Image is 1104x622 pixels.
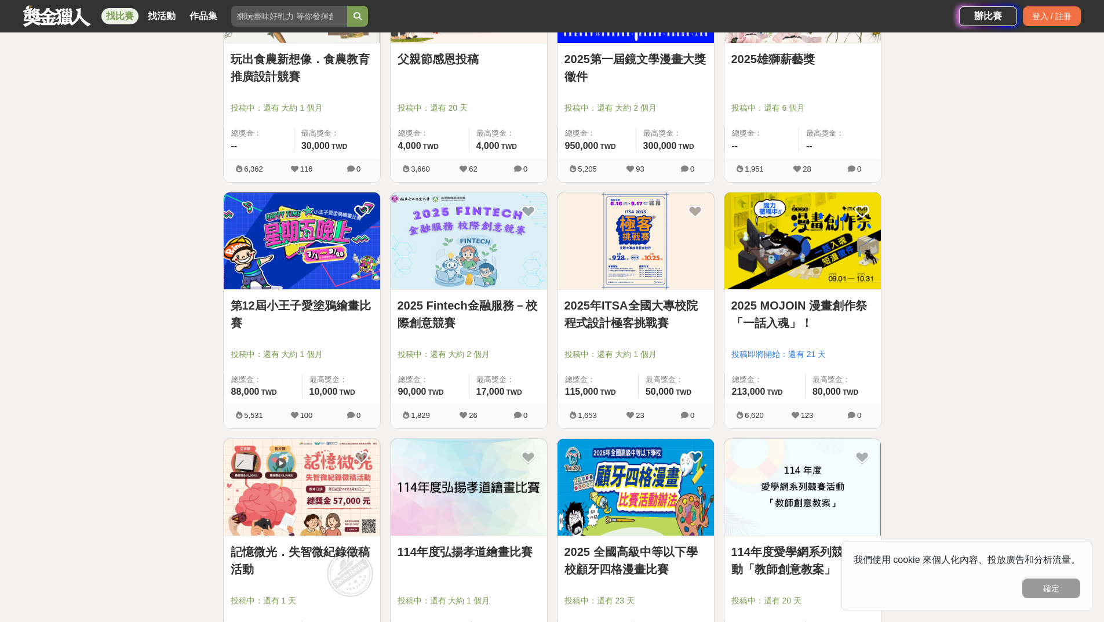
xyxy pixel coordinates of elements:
[636,165,644,173] span: 93
[731,297,874,332] a: 2025 MOJOIN 漫畫創作祭「一話入魂」！
[391,439,547,536] img: Cover Image
[578,411,597,420] span: 1,653
[428,388,443,397] span: TWD
[231,543,373,578] a: 記憶微光．失智微紀錄徵稿活動
[857,165,861,173] span: 0
[231,102,373,114] span: 投稿中：還有 大約 1 個月
[812,387,841,397] span: 80,000
[724,439,881,536] a: Cover Image
[806,128,874,139] span: 最高獎金：
[565,141,599,151] span: 950,000
[731,50,874,68] a: 2025雄獅薪藝獎
[600,143,615,151] span: TWD
[398,595,540,607] span: 投稿中：還有 大約 1 個月
[564,297,707,332] a: 2025年ITSA全國大專校院程式設計極客挑戰賽
[1022,579,1080,598] button: 確定
[476,387,505,397] span: 17,000
[423,143,439,151] span: TWD
[244,411,263,420] span: 5,531
[690,411,694,420] span: 0
[309,387,338,397] span: 10,000
[398,543,540,561] a: 114年度弘揚孝道繪畫比賽
[564,50,707,85] a: 2025第一屆鏡文學漫畫大獎徵件
[643,141,677,151] span: 300,000
[801,411,814,420] span: 123
[732,128,792,139] span: 總獎金：
[732,387,766,397] span: 213,000
[643,128,707,139] span: 最高獎金：
[224,439,380,536] img: Cover Image
[724,192,881,290] a: Cover Image
[398,128,462,139] span: 總獎金：
[224,192,380,289] img: Cover Image
[959,6,1017,26] div: 辦比賽
[185,8,222,24] a: 作品集
[578,165,597,173] span: 5,205
[231,297,373,332] a: 第12屆小王子愛塗鴉繪畫比賽
[806,141,812,151] span: --
[231,374,295,385] span: 總獎金：
[411,411,430,420] span: 1,829
[690,165,694,173] span: 0
[731,102,874,114] span: 投稿中：還有 6 個月
[101,8,139,24] a: 找比賽
[398,348,540,361] span: 投稿中：還有 大約 2 個月
[476,374,540,385] span: 最高獎金：
[231,595,373,607] span: 投稿中：還有 1 天
[398,102,540,114] span: 投稿中：還有 20 天
[767,388,782,397] span: TWD
[803,165,811,173] span: 28
[398,387,427,397] span: 90,000
[854,555,1080,565] span: 我們使用 cookie 來個人化內容、投放廣告和分析流量。
[391,192,547,289] img: Cover Image
[356,165,360,173] span: 0
[676,388,691,397] span: TWD
[857,411,861,420] span: 0
[231,141,238,151] span: --
[398,50,540,68] a: 父親節感恩投稿
[724,192,881,289] img: Cover Image
[261,388,276,397] span: TWD
[469,165,477,173] span: 62
[565,374,631,385] span: 總獎金：
[646,387,674,397] span: 50,000
[558,439,714,536] img: Cover Image
[564,595,707,607] span: 投稿中：還有 23 天
[231,6,347,27] input: 翻玩臺味好乳力 等你發揮創意！
[565,128,629,139] span: 總獎金：
[724,439,881,536] img: Cover Image
[391,439,547,536] a: Cover Image
[812,374,874,385] span: 最高獎金：
[301,141,330,151] span: 30,000
[356,411,360,420] span: 0
[1023,6,1081,26] div: 登入 / 註冊
[231,128,287,139] span: 總獎金：
[558,192,714,289] img: Cover Image
[732,141,738,151] span: --
[469,411,477,420] span: 26
[501,143,517,151] span: TWD
[565,387,599,397] span: 115,000
[600,388,615,397] span: TWD
[506,388,522,397] span: TWD
[224,192,380,290] a: Cover Image
[309,374,373,385] span: 最高獎金：
[476,128,540,139] span: 最高獎金：
[523,165,527,173] span: 0
[731,543,874,578] a: 114年度愛學網系列競賽活動「教師創意教案」
[564,102,707,114] span: 投稿中：還有 大約 2 個月
[564,348,707,361] span: 投稿中：還有 大約 1 個月
[391,192,547,290] a: Cover Image
[398,141,421,151] span: 4,000
[564,543,707,578] a: 2025 全國高級中等以下學校顧牙四格漫畫比賽
[731,595,874,607] span: 投稿中：還有 20 天
[231,348,373,361] span: 投稿中：還有 大約 1 個月
[843,388,858,397] span: TWD
[411,165,430,173] span: 3,660
[523,411,527,420] span: 0
[301,128,373,139] span: 最高獎金：
[231,387,260,397] span: 88,000
[300,411,313,420] span: 100
[731,348,874,361] span: 投稿即將開始：還有 21 天
[398,374,462,385] span: 總獎金：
